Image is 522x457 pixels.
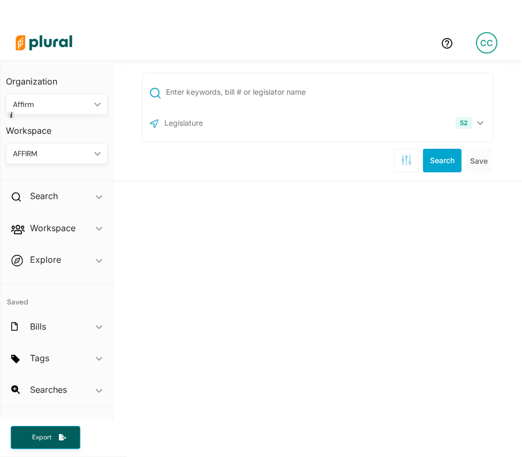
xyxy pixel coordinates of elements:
[11,426,80,449] button: Export
[476,32,497,54] div: CC
[486,421,511,446] iframe: Intercom live chat
[6,110,16,120] div: Tooltip anchor
[1,284,113,310] h4: Saved
[30,384,67,395] h2: Searches
[401,155,412,164] span: Search Filters
[30,254,61,265] h2: Explore
[30,352,49,364] h2: Tags
[163,113,278,133] input: Legislature
[6,66,108,89] h3: Organization
[30,321,46,332] h2: Bills
[13,148,90,159] div: AFFIRM
[30,190,58,202] h2: Search
[423,149,462,172] button: Search
[6,115,108,139] h3: Workspace
[13,99,90,110] div: Affirm
[165,82,490,102] input: Enter keywords, bill # or legislator name
[30,222,75,234] h2: Workspace
[467,28,506,58] a: CC
[451,113,490,133] button: 52
[25,433,59,442] span: Export
[466,149,492,172] button: Save
[456,117,472,129] div: 52
[6,24,81,62] img: Logo for Plural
